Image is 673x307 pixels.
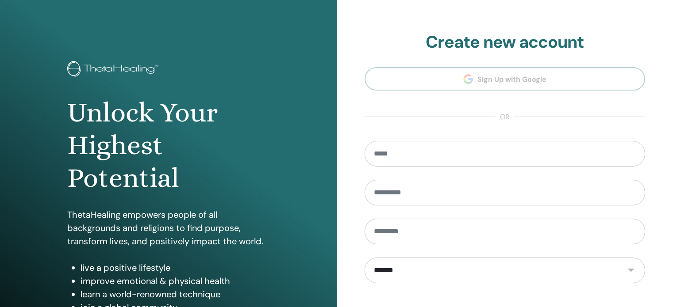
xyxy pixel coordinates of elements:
p: ThetaHealing empowers people of all backgrounds and religions to find purpose, transform lives, a... [67,208,269,248]
li: live a positive lifestyle [81,261,269,274]
h2: Create new account [365,32,646,53]
li: improve emotional & physical health [81,274,269,288]
li: learn a world-renowned technique [81,288,269,301]
span: or [496,112,514,122]
h1: Unlock Your Highest Potential [67,96,269,195]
